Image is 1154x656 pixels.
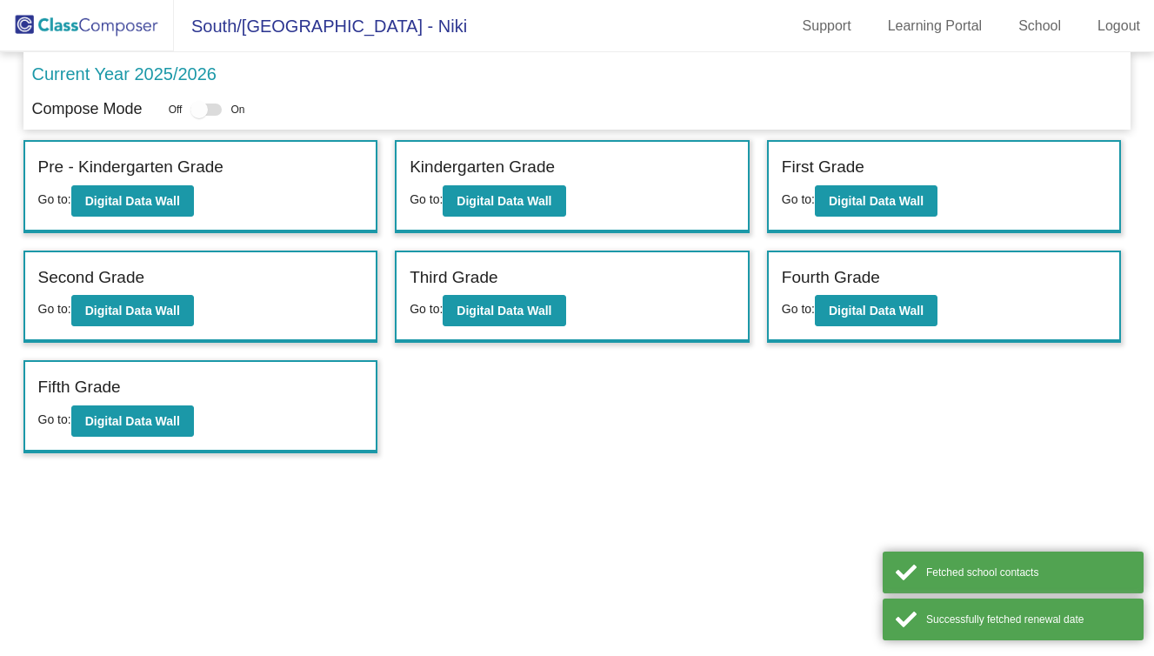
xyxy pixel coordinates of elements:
[457,304,551,318] b: Digital Data Wall
[71,295,194,326] button: Digital Data Wall
[874,12,997,40] a: Learning Portal
[457,194,551,208] b: Digital Data Wall
[815,295,937,326] button: Digital Data Wall
[443,295,565,326] button: Digital Data Wall
[410,155,555,180] label: Kindergarten Grade
[782,302,815,316] span: Go to:
[1084,12,1154,40] a: Logout
[829,194,924,208] b: Digital Data Wall
[169,102,183,117] span: Off
[38,302,71,316] span: Go to:
[230,102,244,117] span: On
[829,304,924,318] b: Digital Data Wall
[174,12,467,40] span: South/[GEOGRAPHIC_DATA] - Niki
[926,565,1131,580] div: Fetched school contacts
[443,185,565,217] button: Digital Data Wall
[782,265,880,291] label: Fourth Grade
[38,375,121,400] label: Fifth Grade
[38,192,71,206] span: Go to:
[789,12,865,40] a: Support
[38,412,71,426] span: Go to:
[410,265,497,291] label: Third Grade
[32,61,217,87] p: Current Year 2025/2026
[85,414,180,428] b: Digital Data Wall
[782,155,864,180] label: First Grade
[1004,12,1075,40] a: School
[410,302,443,316] span: Go to:
[32,97,143,121] p: Compose Mode
[38,155,223,180] label: Pre - Kindergarten Grade
[85,194,180,208] b: Digital Data Wall
[38,265,145,291] label: Second Grade
[85,304,180,318] b: Digital Data Wall
[410,192,443,206] span: Go to:
[782,192,815,206] span: Go to:
[71,405,194,437] button: Digital Data Wall
[71,185,194,217] button: Digital Data Wall
[815,185,937,217] button: Digital Data Wall
[926,612,1131,627] div: Successfully fetched renewal date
